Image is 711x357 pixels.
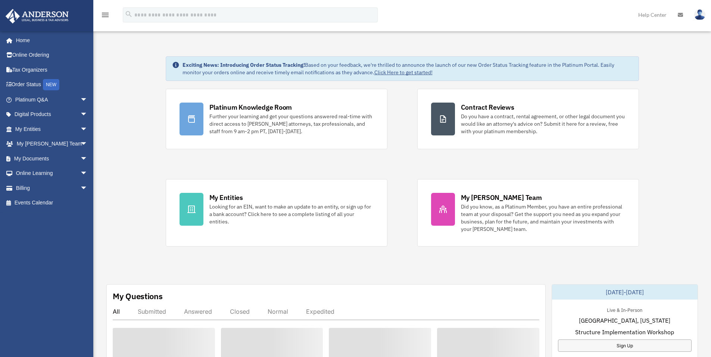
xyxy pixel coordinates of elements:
[601,306,648,313] div: Live & In-Person
[209,113,374,135] div: Further your learning and get your questions answered real-time with direct access to [PERSON_NAM...
[552,285,698,300] div: [DATE]-[DATE]
[166,179,387,247] a: My Entities Looking for an EIN, want to make an update to an entity, or sign up for a bank accoun...
[5,107,99,122] a: Digital Productsarrow_drop_down
[461,113,625,135] div: Do you have a contract, rental agreement, or other legal document you would like an attorney's ad...
[166,89,387,149] a: Platinum Knowledge Room Further your learning and get your questions answered real-time with dire...
[5,166,99,181] a: Online Learningarrow_drop_down
[125,10,133,18] i: search
[5,137,99,151] a: My [PERSON_NAME] Teamarrow_drop_down
[80,92,95,107] span: arrow_drop_down
[694,9,705,20] img: User Pic
[101,13,110,19] a: menu
[5,77,99,93] a: Order StatusNEW
[268,308,288,315] div: Normal
[374,69,433,76] a: Click Here to get started!
[209,203,374,225] div: Looking for an EIN, want to make an update to an entity, or sign up for a bank account? Click her...
[138,308,166,315] div: Submitted
[417,179,639,247] a: My [PERSON_NAME] Team Did you know, as a Platinum Member, you have an entire professional team at...
[209,193,243,202] div: My Entities
[461,193,542,202] div: My [PERSON_NAME] Team
[417,89,639,149] a: Contract Reviews Do you have a contract, rental agreement, or other legal document you would like...
[183,62,305,68] strong: Exciting News: Introducing Order Status Tracking!
[80,181,95,196] span: arrow_drop_down
[43,79,59,90] div: NEW
[80,107,95,122] span: arrow_drop_down
[3,9,71,24] img: Anderson Advisors Platinum Portal
[461,203,625,233] div: Did you know, as a Platinum Member, you have an entire professional team at your disposal? Get th...
[5,122,99,137] a: My Entitiesarrow_drop_down
[80,151,95,166] span: arrow_drop_down
[230,308,250,315] div: Closed
[461,103,514,112] div: Contract Reviews
[101,10,110,19] i: menu
[575,328,674,336] span: Structure Implementation Workshop
[113,308,120,315] div: All
[5,62,99,77] a: Tax Organizers
[558,339,692,352] a: Sign Up
[113,291,163,302] div: My Questions
[184,308,212,315] div: Answered
[209,103,292,112] div: Platinum Knowledge Room
[5,92,99,107] a: Platinum Q&Aarrow_drop_down
[579,316,670,325] span: [GEOGRAPHIC_DATA], [US_STATE]
[5,195,99,210] a: Events Calendar
[80,166,95,181] span: arrow_drop_down
[5,48,99,63] a: Online Ordering
[5,181,99,195] a: Billingarrow_drop_down
[306,308,334,315] div: Expedited
[183,61,633,76] div: Based on your feedback, we're thrilled to announce the launch of our new Order Status Tracking fe...
[5,151,99,166] a: My Documentsarrow_drop_down
[80,122,95,137] span: arrow_drop_down
[5,33,95,48] a: Home
[80,137,95,152] span: arrow_drop_down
